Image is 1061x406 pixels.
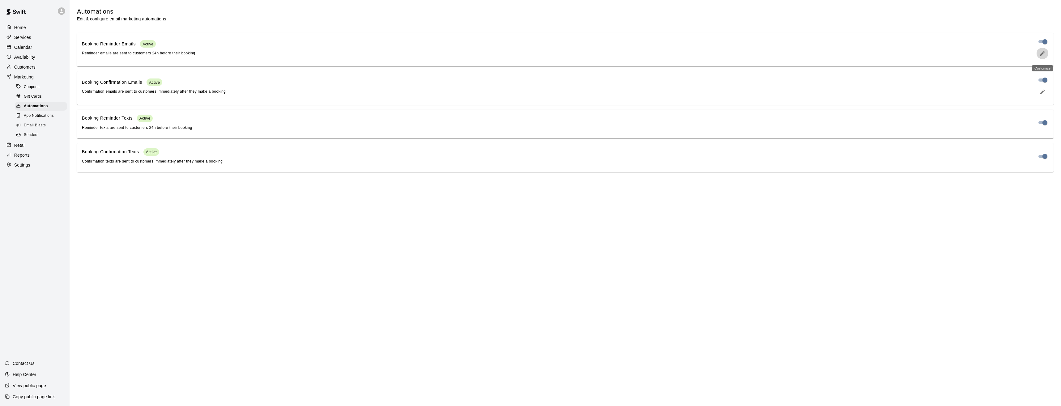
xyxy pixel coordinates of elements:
span: Reminder emails are sent to customers 24h before their booking [82,51,195,55]
p: Booking Confirmation Emails [82,79,142,86]
p: Help Center [13,371,36,378]
a: Customers [5,62,65,72]
div: Customize [1032,65,1053,71]
div: Gift Cards [15,92,67,101]
a: Coupons [15,82,70,92]
a: Retail [5,141,65,150]
a: Marketing [5,72,65,82]
p: Copy public page link [13,394,55,400]
p: Reports [14,152,30,158]
span: Coupons [24,84,40,90]
span: Gift Cards [24,94,42,100]
div: Email Blasts [15,121,67,130]
p: Marketing [14,74,34,80]
span: Senders [24,132,39,138]
a: Automations [15,102,70,111]
span: Active [147,80,162,85]
p: Services [14,34,31,40]
span: Reminder texts are sent to customers 24h before their booking [82,125,192,130]
p: Contact Us [13,360,35,366]
div: Senders [15,131,67,139]
a: App Notifications [15,111,70,121]
a: Gift Cards [15,92,70,101]
span: App Notifications [24,113,54,119]
p: Customers [14,64,36,70]
a: Reports [5,150,65,160]
p: Calendar [14,44,32,50]
a: Availability [5,53,65,62]
p: Booking Reminder Emails [82,41,136,47]
span: Confirmation texts are sent to customers immediately after they make a booking [82,159,223,163]
p: View public page [13,383,46,389]
p: Booking Confirmation Texts [82,149,139,155]
div: Automations [15,102,67,111]
button: edit [1036,86,1049,97]
a: Senders [15,130,70,140]
h5: Automations [77,7,166,16]
p: Edit & configure email marketing automations [77,16,166,22]
span: Active [137,116,153,121]
a: Settings [5,160,65,170]
p: Home [14,24,26,31]
a: Services [5,33,65,42]
span: Automations [24,103,48,109]
p: Retail [14,142,26,148]
span: Confirmation emails are sent to customers immediately after they make a booking [82,89,226,94]
a: Calendar [5,43,65,52]
p: Booking Reminder Texts [82,115,133,121]
span: Active [143,150,159,154]
a: Email Blasts [15,121,70,130]
a: Home [5,23,65,32]
span: Email Blasts [24,122,46,129]
p: Settings [14,162,30,168]
span: Active [140,42,156,46]
div: App Notifications [15,112,67,120]
div: Coupons [15,83,67,91]
p: Availability [14,54,35,60]
button: edit [1036,48,1049,59]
